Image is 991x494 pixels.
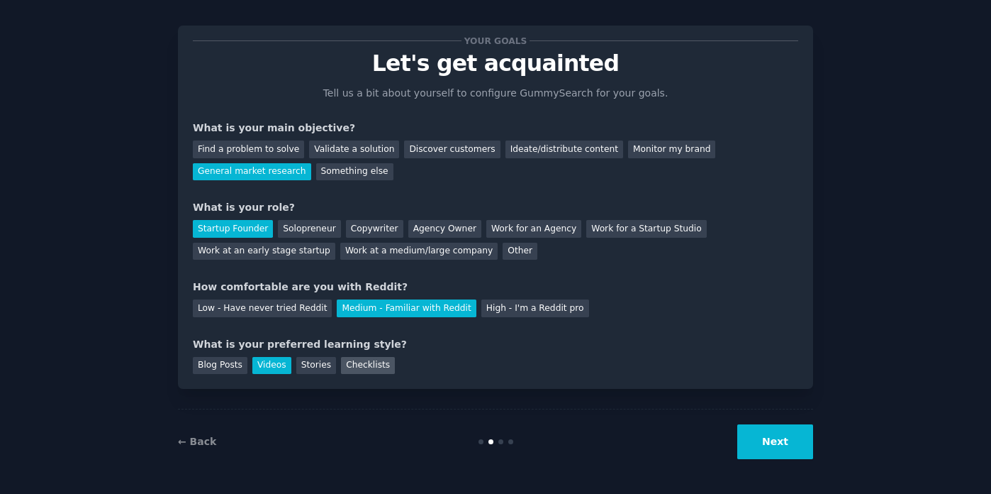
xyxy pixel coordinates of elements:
[346,220,403,238] div: Copywriter
[193,357,247,375] div: Blog Posts
[586,220,706,238] div: Work for a Startup Studio
[461,33,530,48] span: Your goals
[193,243,335,260] div: Work at an early stage startup
[309,141,399,158] div: Validate a solution
[193,121,798,136] div: What is your main objective?
[341,357,395,375] div: Checklists
[486,220,581,238] div: Work for an Agency
[193,220,273,238] div: Startup Founder
[193,337,798,352] div: What is your preferred learning style?
[628,141,715,158] div: Monitor my brand
[193,300,332,317] div: Low - Have never tried Reddit
[505,141,623,158] div: Ideate/distribute content
[317,86,674,101] p: Tell us a bit about yourself to configure GummySearch for your goals.
[296,357,336,375] div: Stories
[316,163,393,181] div: Something else
[193,163,311,181] div: General market research
[408,220,481,238] div: Agency Owner
[481,300,589,317] div: High - I'm a Reddit pro
[178,436,216,447] a: ← Back
[193,51,798,76] p: Let's get acquainted
[252,357,291,375] div: Videos
[193,280,798,295] div: How comfortable are you with Reddit?
[737,424,813,459] button: Next
[278,220,340,238] div: Solopreneur
[193,200,798,215] div: What is your role?
[404,141,500,158] div: Discover customers
[193,141,304,158] div: Find a problem to solve
[337,300,476,317] div: Medium - Familiar with Reddit
[503,243,537,260] div: Other
[340,243,498,260] div: Work at a medium/large company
